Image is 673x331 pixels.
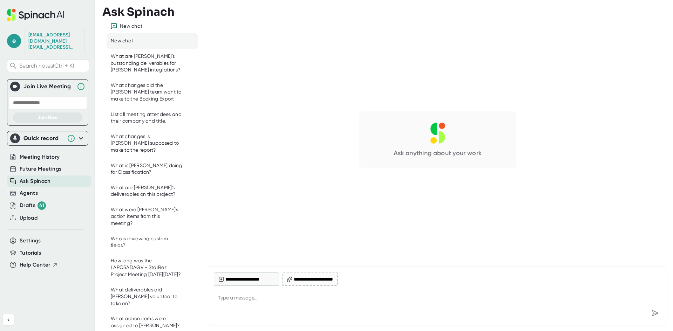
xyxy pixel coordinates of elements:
div: What deliverables did Elijah volunteer to take on? [111,287,183,307]
div: Drafts [20,201,46,210]
button: Future Meetings [20,165,61,173]
span: Join Now [38,115,58,120]
button: Ask Spinach [20,177,51,185]
div: What changes did the [PERSON_NAME] team want to make to the Booking Export [111,82,183,103]
h3: Ask Spinach [102,5,175,19]
div: New chat [111,37,133,44]
div: What action items were assigned to elijah? [111,315,183,329]
button: Settings [20,237,41,245]
div: Quick record [23,135,63,142]
div: Send message [649,307,661,319]
div: What changes is [PERSON_NAME] supposed to make to the report? [111,133,183,154]
div: 41 [38,201,46,210]
div: edotson@starrez.com edotson@starrez.com [28,32,81,50]
button: Drafts 41 [20,201,46,210]
div: List all meeting attendees and their company and title. [111,111,183,125]
div: Join Live MeetingJoin Live Meeting [10,80,85,94]
div: Quick record [10,131,85,145]
button: Tutorials [20,249,41,257]
div: New chat [120,23,142,29]
button: Agents [20,189,38,197]
span: e [7,34,21,48]
div: Who is reviewing custom fields? [111,235,183,249]
div: What are [PERSON_NAME]'s outstanding deliverables for [PERSON_NAME] integrations? [111,53,183,74]
button: Join Now [13,112,82,123]
div: What were Elijah's action items from this meeting? [111,206,183,227]
div: Ask anything about your work [394,149,482,157]
button: Upload [20,214,38,222]
div: Join Live Meeting [23,83,73,90]
div: What are Elijah's deliverables on this project? [111,184,183,198]
button: Collapse sidebar [3,314,14,325]
button: Meeting History [20,153,60,161]
img: Join Live Meeting [12,83,19,90]
div: How long was the LAPOSADAGV - StarRez Project Meeting on Wednesday, Sep 24th 2025? [111,257,183,278]
span: Search notes (Ctrl + K) [19,62,87,69]
button: Help Center [20,261,58,269]
div: What is BLINN doing for Classification? [111,162,183,176]
span: Help Center [20,261,50,269]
